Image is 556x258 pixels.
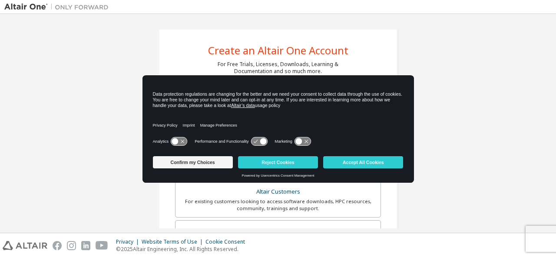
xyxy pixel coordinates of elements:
div: For Free Trials, Licenses, Downloads, Learning & Documentation and so much more. [218,61,338,75]
img: instagram.svg [67,241,76,250]
img: youtube.svg [96,241,108,250]
p: © 2025 Altair Engineering, Inc. All Rights Reserved. [116,245,250,253]
img: facebook.svg [53,241,62,250]
div: Website Terms of Use [142,238,205,245]
img: Altair One [4,3,113,11]
div: For existing customers looking to access software downloads, HPC resources, community, trainings ... [181,198,375,212]
div: Cookie Consent [205,238,250,245]
img: altair_logo.svg [3,241,47,250]
div: Altair Customers [181,186,375,198]
div: Students [181,226,375,238]
div: Privacy [116,238,142,245]
img: linkedin.svg [81,241,90,250]
div: Create an Altair One Account [208,45,348,56]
